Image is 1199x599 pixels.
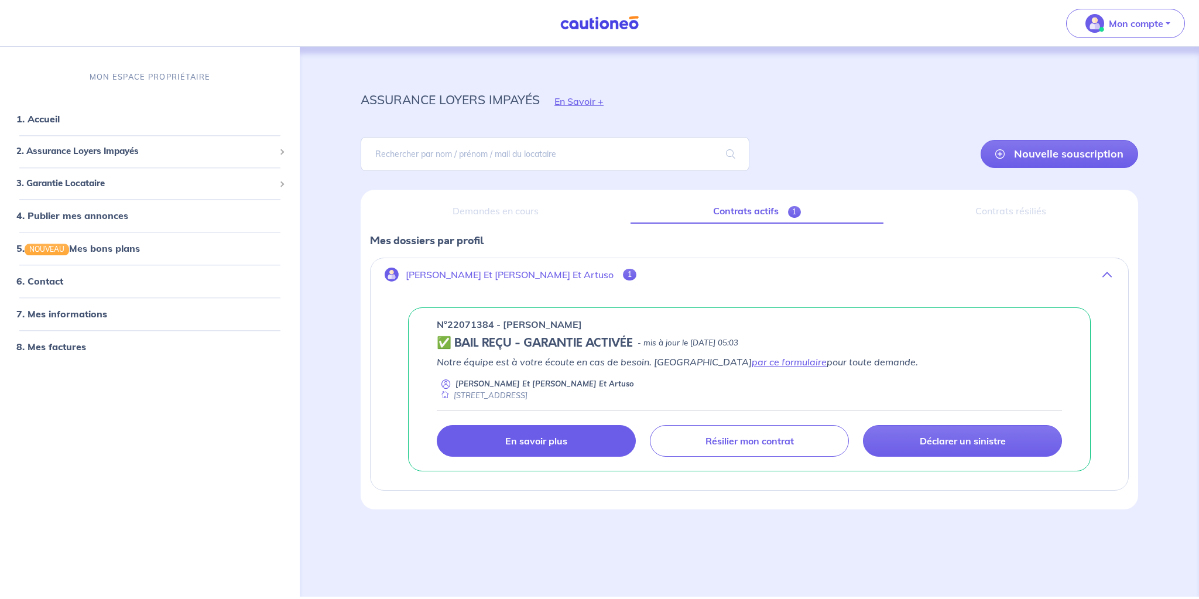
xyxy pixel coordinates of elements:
[16,341,86,353] a: 8. Mes factures
[1085,14,1104,33] img: illu_account_valid_menu.svg
[370,233,1129,248] p: Mes dossiers par profil
[705,435,794,447] p: Résilier mon contrat
[371,261,1128,289] button: [PERSON_NAME] Et [PERSON_NAME] Et Artuso1
[788,206,801,218] span: 1
[5,141,295,163] div: 2. Assurance Loyers Impayés
[752,356,827,368] a: par ce formulaire
[650,425,849,457] a: Résilier mon contrat
[16,309,107,320] a: 7. Mes informations
[16,276,63,287] a: 6. Contact
[5,204,295,228] div: 4. Publier mes annonces
[5,270,295,293] div: 6. Contact
[505,435,567,447] p: En savoir plus
[361,89,540,110] p: assurance loyers impayés
[920,435,1006,447] p: Déclarer un sinistre
[16,243,140,255] a: 5.NOUVEAUMes bons plans
[863,425,1062,457] a: Déclarer un sinistre
[437,390,527,401] div: [STREET_ADDRESS]
[631,199,883,224] a: Contrats actifs1
[385,268,399,282] img: illu_account.svg
[5,336,295,359] div: 8. Mes factures
[712,138,749,170] span: search
[556,16,643,30] img: Cautioneo
[540,84,618,118] button: En Savoir +
[5,108,295,131] div: 1. Accueil
[981,140,1138,168] a: Nouvelle souscription
[437,336,1062,350] div: state: CONTRACT-VALIDATED, Context: ,MAYBE-CERTIFICATE,,LESSOR-DOCUMENTS,IS-ODEALIM
[5,172,295,195] div: 3. Garantie Locataire
[437,336,633,350] h5: ✅ BAIL REÇU - GARANTIE ACTIVÉE
[638,337,738,349] p: - mis à jour le [DATE] 05:03
[1109,16,1163,30] p: Mon compte
[16,210,128,222] a: 4. Publier mes annonces
[406,269,614,280] p: [PERSON_NAME] Et [PERSON_NAME] Et Artuso
[1066,9,1185,38] button: illu_account_valid_menu.svgMon compte
[5,303,295,326] div: 7. Mes informations
[455,378,634,389] p: [PERSON_NAME] Et [PERSON_NAME] Et Artuso
[437,355,1062,369] p: Notre équipe est à votre écoute en cas de besoin. [GEOGRAPHIC_DATA] pour toute demande.
[90,71,210,83] p: MON ESPACE PROPRIÉTAIRE
[5,237,295,261] div: 5.NOUVEAUMes bons plans
[437,425,636,457] a: En savoir plus
[16,145,275,159] span: 2. Assurance Loyers Impayés
[623,269,636,280] span: 1
[16,177,275,190] span: 3. Garantie Locataire
[16,114,60,125] a: 1. Accueil
[361,137,749,171] input: Rechercher par nom / prénom / mail du locataire
[437,317,582,331] p: n°22071384 - [PERSON_NAME]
